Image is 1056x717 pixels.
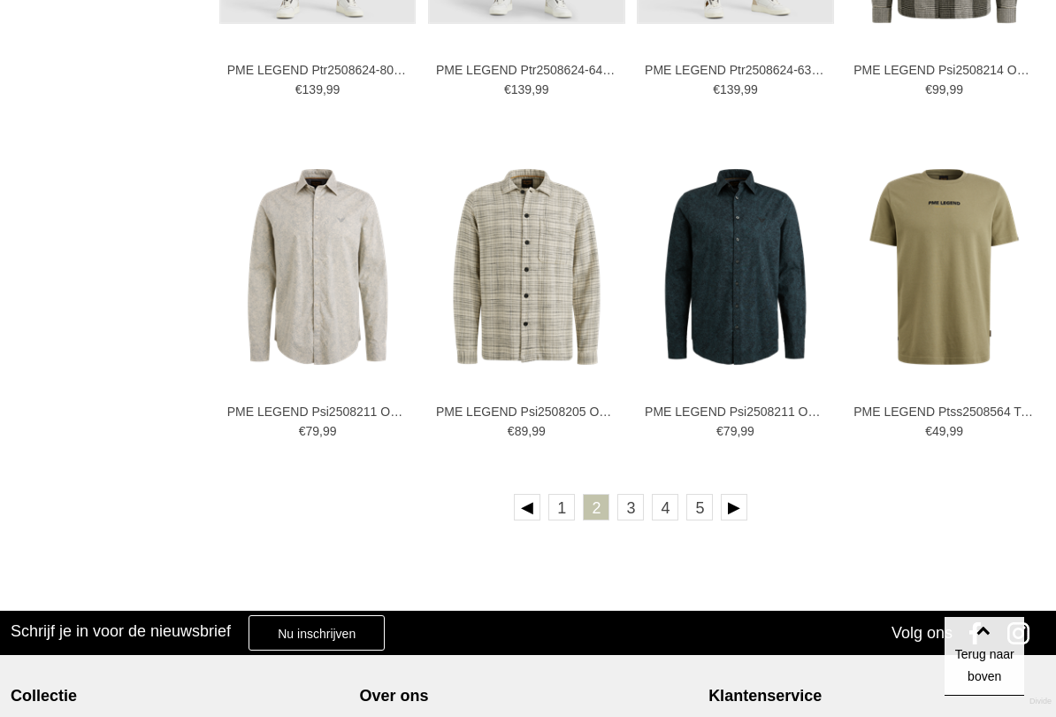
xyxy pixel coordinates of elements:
[535,82,549,96] span: 99
[249,615,385,651] a: Nu inschrijven
[532,424,546,438] span: 99
[302,82,323,96] span: 139
[925,424,932,438] span: €
[686,494,713,520] a: 5
[323,424,337,438] span: 99
[645,404,826,420] a: PME LEGEND Psi2508211 Overhemden
[737,424,740,438] span: ,
[305,424,319,438] span: 79
[436,404,617,420] a: PME LEGEND Psi2508205 Overhemden
[932,82,946,96] span: 99
[744,82,758,96] span: 99
[1001,611,1045,655] a: Instagram
[950,424,964,438] span: 99
[227,62,409,78] a: PME LEGEND Ptr2508624-8039 Broeken en Pantalons
[326,82,341,96] span: 99
[11,686,348,705] div: Collectie
[740,82,744,96] span: ,
[932,424,946,438] span: 49
[925,82,932,96] span: €
[428,168,625,366] img: PME LEGEND Psi2508205 Overhemden
[708,686,1045,705] div: Klantenservice
[945,616,1024,696] a: Terug naar boven
[360,686,697,705] div: Over ons
[950,82,964,96] span: 99
[740,424,754,438] span: 99
[723,424,738,438] span: 79
[846,168,1043,366] img: PME LEGEND Ptss2508564 T-shirts
[548,494,575,520] a: 1
[617,494,644,520] a: 3
[11,621,231,641] h3: Schrijf je in voor de nieuwsbrief
[583,494,609,520] a: 2
[508,424,515,438] span: €
[652,494,678,520] a: 4
[515,424,529,438] span: 89
[720,82,740,96] span: 139
[946,82,950,96] span: ,
[299,424,306,438] span: €
[713,82,720,96] span: €
[1029,690,1052,713] a: Divide
[853,62,1035,78] a: PME LEGEND Psi2508214 Overhemden
[645,62,826,78] a: PME LEGEND Ptr2508624-6395 Broeken en Pantalons
[532,82,535,96] span: ,
[436,62,617,78] a: PME LEGEND Ptr2508624-6405 Broeken en Pantalons
[319,424,323,438] span: ,
[323,82,326,96] span: ,
[511,82,532,96] span: 139
[957,611,1001,655] a: Facebook
[716,424,723,438] span: €
[219,168,417,366] img: PME LEGEND Psi2508211 Overhemden
[891,611,953,655] div: Volg ons
[504,82,511,96] span: €
[946,424,950,438] span: ,
[295,82,302,96] span: €
[853,404,1035,420] a: PME LEGEND Ptss2508564 T-shirts
[637,168,834,366] img: PME LEGEND Psi2508211 Overhemden
[528,424,532,438] span: ,
[227,404,409,420] a: PME LEGEND Psi2508211 Overhemden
